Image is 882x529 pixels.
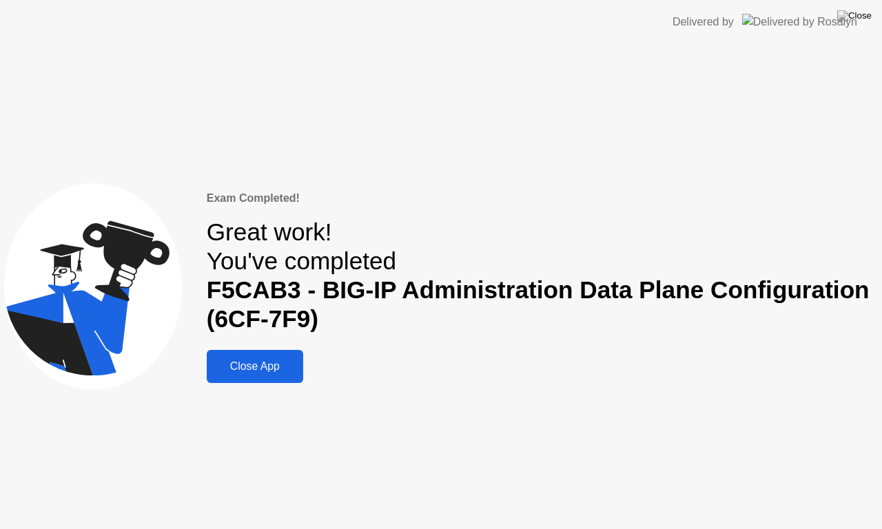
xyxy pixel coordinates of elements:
[673,14,734,30] div: Delivered by
[207,218,878,334] div: Great work! You've completed
[207,350,303,383] button: Close App
[742,14,857,30] img: Delivered by Rosalyn
[211,360,299,373] div: Close App
[207,190,878,207] div: Exam Completed!
[207,276,870,332] b: F5CAB3 - BIG-IP Administration Data Plane Configuration (6CF-7F9)
[837,10,872,21] img: Close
